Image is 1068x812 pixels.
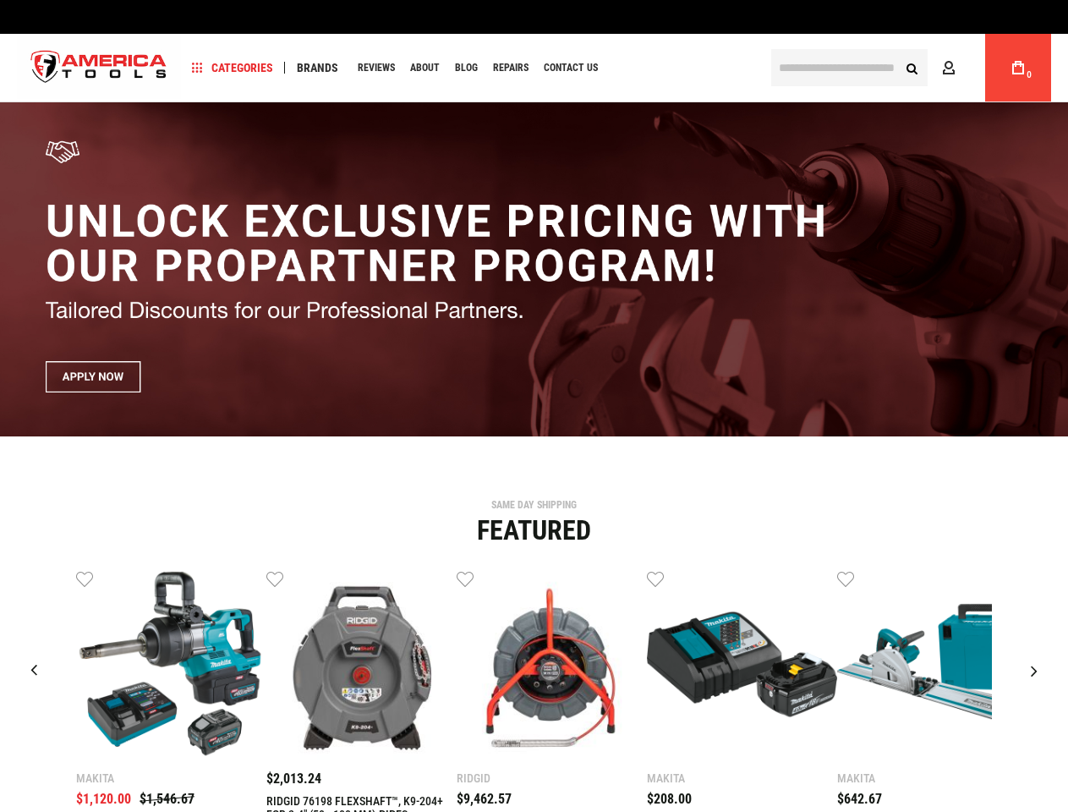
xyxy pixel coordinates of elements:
a: Blog [447,57,485,80]
span: Repairs [493,63,529,73]
a: RIDGID 76883 SEESNAKE® MINI PRO [457,569,647,764]
a: 0 [1002,34,1034,101]
span: $1,546.67 [140,791,194,807]
div: Makita [647,772,837,784]
span: $642.67 [837,791,882,807]
span: $1,120.00 [76,791,131,807]
a: RIDGID 76198 FLEXSHAFT™, K9-204+ FOR 2-4 [266,569,457,764]
img: America Tools [17,36,181,100]
a: Repairs [485,57,536,80]
a: Reviews [350,57,403,80]
a: MAKITA SP6000J1 6-1/2" PLUNGE CIRCULAR SAW, 55" GUIDE RAIL, 12 AMP, ELECTRIC BRAKE, CASE [837,569,1027,764]
span: About [410,63,440,73]
a: MAKITA BL1840BDC1 18V LXT® LITHIUM-ION BATTERY AND CHARGER STARTER PACK, BL1840B, DC18RC (4.0AH) [647,569,837,764]
span: Blog [455,63,478,73]
div: Makita [837,772,1027,784]
div: Makita [76,772,266,784]
div: SAME DAY SHIPPING [13,500,1055,510]
a: Brands [289,57,346,80]
span: Reviews [358,63,395,73]
img: Makita GWT10T 40V max XGT® Brushless Cordless 4‑Sp. High‑Torque 1" Sq. Drive D‑Handle Extended An... [76,569,266,760]
span: $2,013.24 [266,771,321,787]
span: Contact Us [544,63,598,73]
span: Brands [297,62,338,74]
a: store logo [17,36,181,100]
span: 0 [1027,70,1032,80]
div: Featured [13,517,1055,544]
a: Makita GWT10T 40V max XGT® Brushless Cordless 4‑Sp. High‑Torque 1" Sq. Drive D‑Handle Extended An... [76,569,266,764]
div: Ridgid [457,772,647,784]
img: MAKITA SP6000J1 6-1/2" PLUNGE CIRCULAR SAW, 55" GUIDE RAIL, 12 AMP, ELECTRIC BRAKE, CASE [837,569,1027,760]
img: RIDGID 76198 FLEXSHAFT™, K9-204+ FOR 2-4 [266,569,457,760]
a: Categories [184,57,281,80]
img: MAKITA BL1840BDC1 18V LXT® LITHIUM-ION BATTERY AND CHARGER STARTER PACK, BL1840B, DC18RC (4.0AH) [647,569,837,760]
button: Search [895,52,928,84]
a: Contact Us [536,57,605,80]
span: Categories [192,62,273,74]
span: $9,462.57 [457,791,512,807]
a: About [403,57,447,80]
span: $208.00 [647,791,692,807]
img: RIDGID 76883 SEESNAKE® MINI PRO [457,569,647,760]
